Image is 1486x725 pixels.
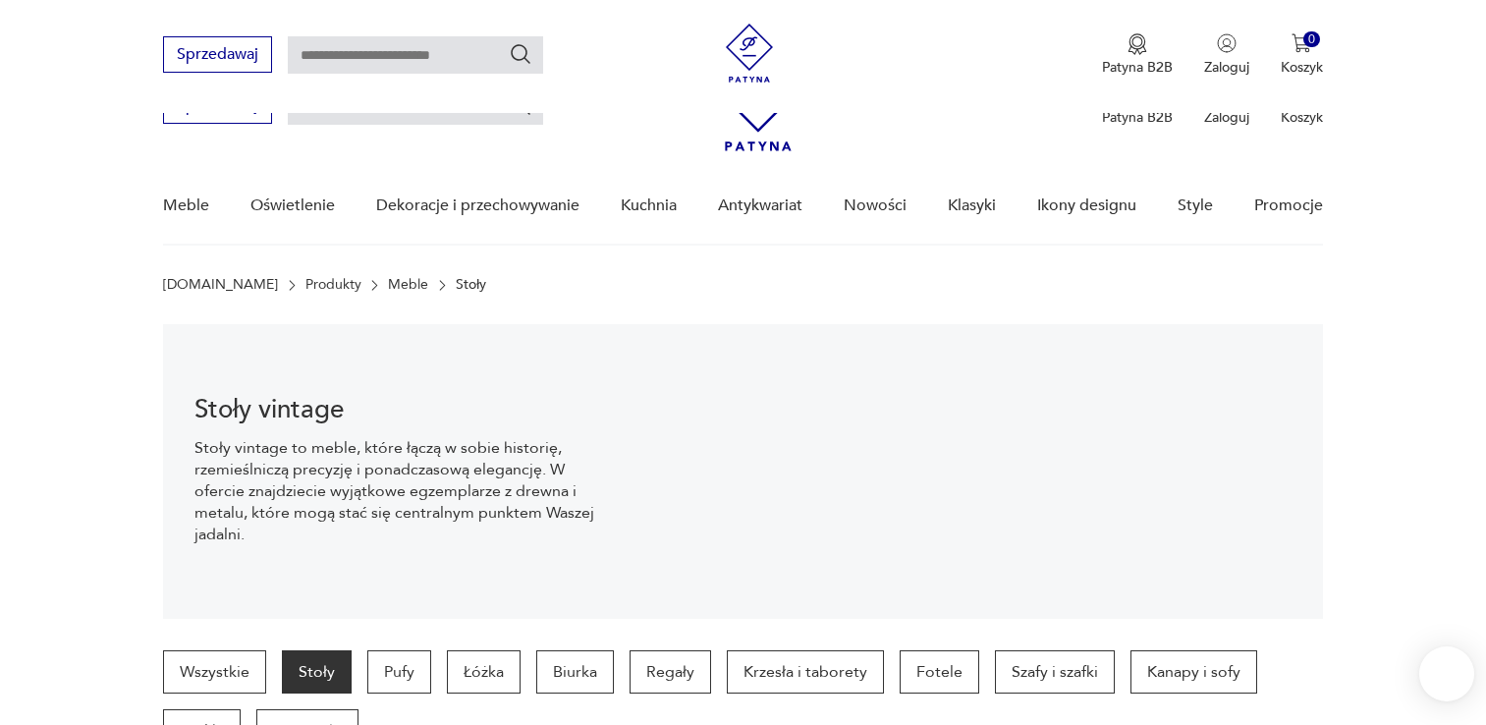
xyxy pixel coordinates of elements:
[1254,168,1323,244] a: Promocje
[1292,33,1311,53] img: Ikona koszyka
[1128,33,1147,55] img: Ikona medalu
[1281,33,1323,77] button: 0Koszyk
[163,277,278,293] a: [DOMAIN_NAME]
[536,650,614,694] a: Biurka
[376,168,579,244] a: Dekoracje i przechowywanie
[1178,168,1213,244] a: Style
[1204,58,1249,77] p: Zaloguj
[1419,646,1474,701] iframe: Smartsupp widget button
[1281,108,1323,127] p: Koszyk
[163,49,272,63] a: Sprzedawaj
[163,36,272,73] button: Sprzedawaj
[1204,108,1249,127] p: Zaloguj
[250,168,335,244] a: Oświetlenie
[388,277,428,293] a: Meble
[282,650,352,694] a: Stoły
[163,650,266,694] a: Wszystkie
[1281,58,1323,77] p: Koszyk
[621,168,677,244] a: Kuchnia
[194,437,595,545] p: Stoły vintage to meble, które łączą w sobie historię, rzemieślniczą precyzję i ponadczasową elega...
[720,24,779,83] img: Patyna - sklep z meblami i dekoracjami vintage
[948,168,996,244] a: Klasyki
[1102,58,1173,77] p: Patyna B2B
[1217,33,1237,53] img: Ikonka użytkownika
[995,650,1115,694] a: Szafy i szafki
[1102,33,1173,77] button: Patyna B2B
[1204,33,1249,77] button: Zaloguj
[1037,168,1136,244] a: Ikony designu
[718,168,802,244] a: Antykwariat
[630,650,711,694] a: Regały
[367,650,431,694] a: Pufy
[1102,108,1173,127] p: Patyna B2B
[844,168,907,244] a: Nowości
[447,650,521,694] a: Łóżka
[1102,33,1173,77] a: Ikona medaluPatyna B2B
[456,277,486,293] p: Stoły
[163,168,209,244] a: Meble
[1130,650,1257,694] a: Kanapy i sofy
[900,650,979,694] a: Fotele
[194,398,595,421] h1: Stoły vintage
[163,100,272,114] a: Sprzedawaj
[509,42,532,66] button: Szukaj
[305,277,361,293] a: Produkty
[727,650,884,694] a: Krzesła i taborety
[1303,31,1320,48] div: 0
